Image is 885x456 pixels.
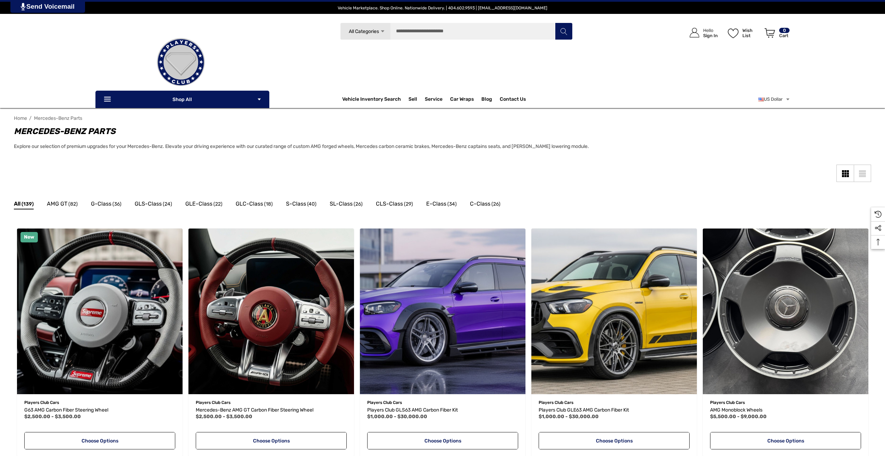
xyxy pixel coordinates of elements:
[135,199,162,208] span: GLS-Class
[34,115,82,121] a: Mercedes-Benz Parts
[91,199,121,210] a: Button Go To Sub Category G-Class
[367,414,427,420] span: $1,000.00 - $30,000.00
[500,96,526,104] a: Contact Us
[338,6,547,10] span: Vehicle Marketplace. Shop Online. Nationwide Delivery. | 404.602.9593 | [EMAIL_ADDRESS][DOMAIN_NAME]
[91,199,111,208] span: G-Class
[725,21,761,45] a: Wish List Wish List
[470,199,490,208] span: C-Class
[703,229,868,394] img: AMG Monoblock Wheels
[450,96,474,104] span: Car Wraps
[758,92,790,106] a: USD
[188,229,354,394] img: Atlanta United Mercedes-Benz AMG GT Carbon Fiber Steering Wheel
[163,200,172,209] span: (24)
[491,200,500,209] span: (26)
[531,229,697,394] a: Players Club GLE63 AMG Carbon Fiber Kit,Price range from $1,000.00 to $30,000.00
[348,28,379,34] span: All Categories
[426,199,446,208] span: E-Class
[24,406,175,414] a: G63 AMG Carbon Fiber Steering Wheel,Price range from $2,500.00 to $3,500.00
[539,407,629,413] span: Players Club GLE63 AMG Carbon Fiber Kit
[24,234,34,240] span: New
[14,142,757,151] p: Explore our selection of premium upgrades for your Mercedes-Benz. Elevate your driving experience...
[710,406,861,414] a: AMG Monoblock Wheels,Price range from $5,500.00 to $9,000.00
[264,200,273,209] span: (18)
[450,92,481,106] a: Car Wraps
[761,21,790,48] a: Cart with 0 items
[340,23,390,40] a: All Categories Icon Arrow Down Icon Arrow Up
[24,414,81,420] span: $2,500.00 - $3,500.00
[236,199,273,210] a: Button Go To Sub Category GLC-Class
[68,200,78,209] span: (82)
[24,432,175,449] a: Choose Options
[481,96,492,104] a: Blog
[22,200,34,209] span: (139)
[185,199,222,210] a: Button Go To Sub Category GLE-Class
[875,211,882,218] svg: Recently Viewed
[710,432,861,449] a: Choose Options
[196,432,347,449] a: Choose Options
[470,199,500,210] a: Button Go To Sub Category C-Class
[21,3,25,10] img: PjwhLS0gR2VuZXJhdG9yOiBHcmF2aXQuaW8gLS0+PHN2ZyB4bWxucz0iaHR0cDovL3d3dy53My5vcmcvMjAwMC9zdmciIHhtb...
[330,199,363,210] a: Button Go To Sub Category SL-Class
[425,96,442,104] a: Service
[539,398,690,407] p: Players Club Cars
[286,199,317,210] a: Button Go To Sub Category S-Class
[703,33,718,38] p: Sign In
[14,199,20,208] span: All
[408,96,417,104] span: Sell
[875,225,882,232] svg: Social Media
[24,407,108,413] span: G63 AMG Carbon Fiber Steering Wheel
[188,229,354,394] a: Mercedes-Benz AMG GT Carbon Fiber Steering Wheel,Price range from $2,500.00 to $3,500.00
[710,414,767,420] span: $5,500.00 - $9,000.00
[196,398,347,407] p: Players Club Cars
[376,199,413,210] a: Button Go To Sub Category CLS-Class
[146,27,216,97] img: Players Club | Cars For Sale
[426,199,457,210] a: Button Go To Sub Category E-Class
[367,407,458,413] span: Players Club GLS63 AMG Carbon Fiber Kit
[376,199,403,208] span: CLS-Class
[539,406,690,414] a: Players Club GLE63 AMG Carbon Fiber Kit,Price range from $1,000.00 to $30,000.00
[14,115,27,121] a: Home
[286,199,306,208] span: S-Class
[555,23,572,40] button: Search
[342,96,401,104] a: Vehicle Inventory Search
[854,165,871,182] a: List View
[710,407,762,413] span: AMG Monoblock Wheels
[236,199,263,208] span: GLC-Class
[213,200,222,209] span: (22)
[135,199,172,210] a: Button Go To Sub Category GLS-Class
[703,229,868,394] a: AMG Monoblock Wheels,Price range from $5,500.00 to $9,000.00
[257,97,262,102] svg: Icon Arrow Down
[196,407,313,413] span: Mercedes-Benz AMG GT Carbon Fiber Steering Wheel
[728,28,739,38] svg: Wish List
[354,200,363,209] span: (26)
[196,414,252,420] span: $2,500.00 - $3,500.00
[404,200,413,209] span: (29)
[836,165,854,182] a: Grid View
[17,229,183,394] img: Supreme Mercedes-Benz G63 AMG Carbon Fiber Steering Wheel
[447,200,457,209] span: (34)
[367,432,518,449] a: Choose Options
[539,414,599,420] span: $1,000.00 - $30,000.00
[17,229,183,394] a: G63 AMG Carbon Fiber Steering Wheel,Price range from $2,500.00 to $3,500.00
[360,229,525,394] a: Players Club GLS63 AMG Carbon Fiber Kit,Price range from $1,000.00 to $30,000.00
[380,29,385,34] svg: Icon Arrow Down
[742,28,761,38] p: Wish List
[871,239,885,246] svg: Top
[765,28,775,38] svg: Review Your Cart
[47,199,67,208] span: AMG GT
[710,398,861,407] p: Players Club Cars
[103,96,113,103] svg: Icon Line
[531,229,697,394] img: GLE63 AMG Carbon Fiber Body Kit
[367,406,518,414] a: Players Club GLS63 AMG Carbon Fiber Kit,Price range from $1,000.00 to $30,000.00
[14,125,757,138] h1: Mercedes-Benz Parts
[408,92,425,106] a: Sell
[539,432,690,449] a: Choose Options
[47,199,78,210] a: Button Go To Sub Category AMG GT
[330,199,353,208] span: SL-Class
